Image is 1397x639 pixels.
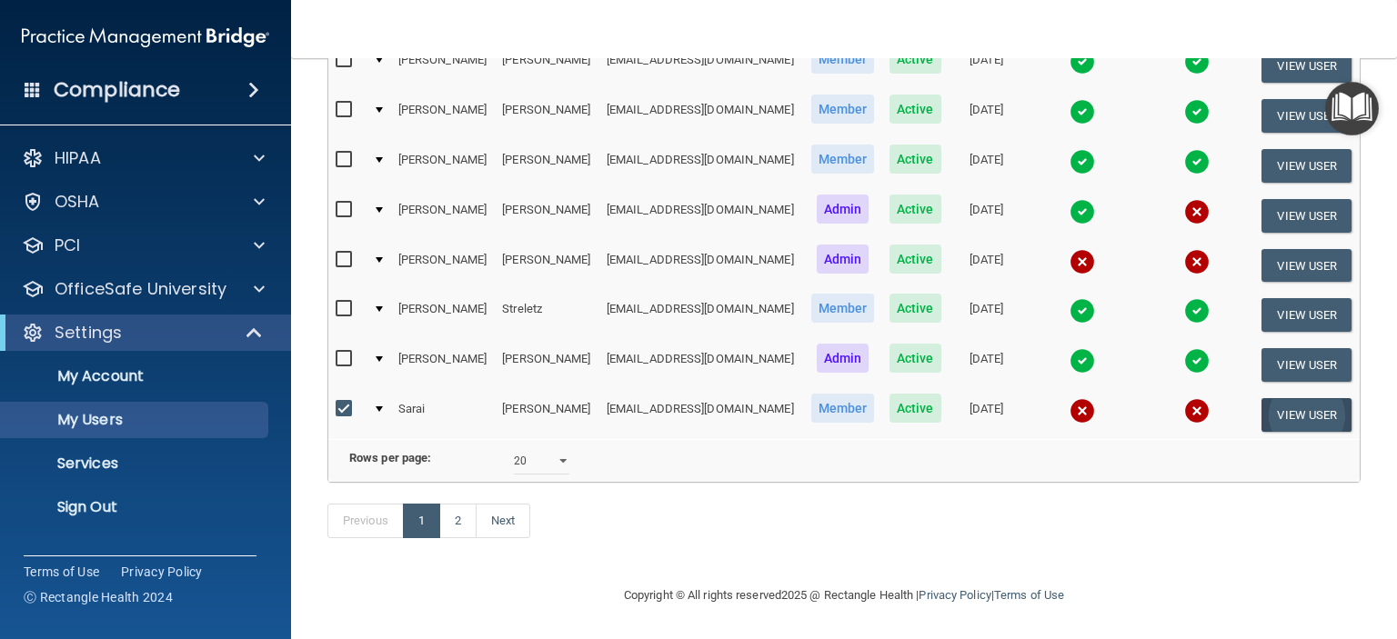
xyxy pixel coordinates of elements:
[1070,99,1095,125] img: tick.e7d51cea.svg
[391,290,496,340] td: [PERSON_NAME]
[1261,398,1352,432] button: View User
[391,390,496,439] td: Sarai
[1261,149,1352,183] button: View User
[599,340,803,390] td: [EMAIL_ADDRESS][DOMAIN_NAME]
[919,588,990,602] a: Privacy Policy
[439,504,477,538] a: 2
[811,294,875,323] span: Member
[55,147,101,169] p: HIPAA
[391,141,496,191] td: [PERSON_NAME]
[949,91,1024,141] td: [DATE]
[1261,199,1352,233] button: View User
[1261,348,1352,382] button: View User
[55,278,226,300] p: OfficeSafe University
[1261,99,1352,133] button: View User
[12,498,260,516] p: Sign Out
[817,344,869,373] span: Admin
[817,195,869,224] span: Admin
[599,290,803,340] td: [EMAIL_ADDRESS][DOMAIN_NAME]
[495,191,599,241] td: [PERSON_NAME]
[22,19,269,55] img: PMB logo
[1184,199,1210,225] img: cross.ca9f0e7f.svg
[599,191,803,241] td: [EMAIL_ADDRESS][DOMAIN_NAME]
[1184,348,1210,374] img: tick.e7d51cea.svg
[1325,82,1379,135] button: Open Resource Center
[12,411,260,429] p: My Users
[1184,99,1210,125] img: tick.e7d51cea.svg
[391,41,496,91] td: [PERSON_NAME]
[55,235,80,256] p: PCI
[24,563,99,581] a: Terms of Use
[889,45,941,74] span: Active
[599,390,803,439] td: [EMAIL_ADDRESS][DOMAIN_NAME]
[889,195,941,224] span: Active
[12,454,260,473] p: Services
[1070,149,1095,175] img: tick.e7d51cea.svg
[889,394,941,423] span: Active
[1070,249,1095,275] img: cross.ca9f0e7f.svg
[1184,149,1210,175] img: tick.e7d51cea.svg
[949,141,1024,191] td: [DATE]
[512,566,1176,624] div: Copyright © All rights reserved 2025 @ Rectangle Health | |
[949,241,1024,291] td: [DATE]
[949,191,1024,241] td: [DATE]
[495,390,599,439] td: [PERSON_NAME]
[599,91,803,141] td: [EMAIL_ADDRESS][DOMAIN_NAME]
[1184,398,1210,424] img: cross.ca9f0e7f.svg
[817,245,869,274] span: Admin
[1070,49,1095,75] img: tick.e7d51cea.svg
[22,191,265,213] a: OSHA
[1261,49,1352,83] button: View User
[949,290,1024,340] td: [DATE]
[121,563,203,581] a: Privacy Policy
[599,141,803,191] td: [EMAIL_ADDRESS][DOMAIN_NAME]
[349,451,431,464] b: Rows per page:
[22,278,265,300] a: OfficeSafe University
[949,390,1024,439] td: [DATE]
[391,91,496,141] td: [PERSON_NAME]
[12,367,260,385] p: My Account
[1070,348,1095,374] img: tick.e7d51cea.svg
[599,241,803,291] td: [EMAIL_ADDRESS][DOMAIN_NAME]
[391,340,496,390] td: [PERSON_NAME]
[889,344,941,373] span: Active
[1184,49,1210,75] img: tick.e7d51cea.svg
[1070,199,1095,225] img: tick.e7d51cea.svg
[949,340,1024,390] td: [DATE]
[403,504,440,538] a: 1
[1070,298,1095,324] img: tick.e7d51cea.svg
[391,241,496,291] td: [PERSON_NAME]
[889,145,941,174] span: Active
[889,95,941,124] span: Active
[495,340,599,390] td: [PERSON_NAME]
[811,45,875,74] span: Member
[889,245,941,274] span: Active
[1261,298,1352,332] button: View User
[22,235,265,256] a: PCI
[495,290,599,340] td: Streletz
[889,294,941,323] span: Active
[55,322,122,344] p: Settings
[495,241,599,291] td: [PERSON_NAME]
[994,588,1064,602] a: Terms of Use
[24,588,173,606] span: Ⓒ Rectangle Health 2024
[811,145,875,174] span: Member
[55,191,100,213] p: OSHA
[327,504,404,538] a: Previous
[495,141,599,191] td: [PERSON_NAME]
[811,394,875,423] span: Member
[495,91,599,141] td: [PERSON_NAME]
[599,41,803,91] td: [EMAIL_ADDRESS][DOMAIN_NAME]
[22,322,264,344] a: Settings
[1184,249,1210,275] img: cross.ca9f0e7f.svg
[54,77,180,103] h4: Compliance
[949,41,1024,91] td: [DATE]
[495,41,599,91] td: [PERSON_NAME]
[1070,398,1095,424] img: cross.ca9f0e7f.svg
[476,504,530,538] a: Next
[391,191,496,241] td: [PERSON_NAME]
[1184,298,1210,324] img: tick.e7d51cea.svg
[811,95,875,124] span: Member
[22,147,265,169] a: HIPAA
[1261,249,1352,283] button: View User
